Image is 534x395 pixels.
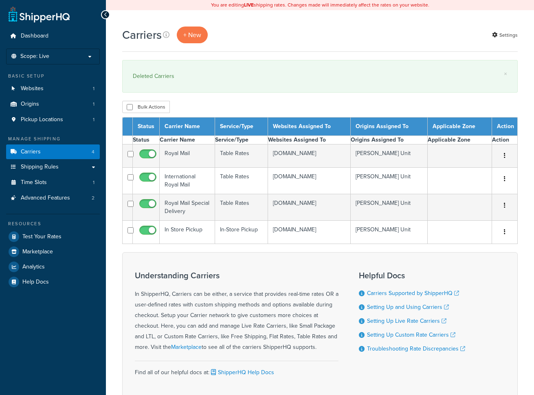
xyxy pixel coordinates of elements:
th: Carrier Name [160,118,215,136]
a: Dashboard [6,29,100,44]
td: Table Rates [215,194,268,221]
h3: Understanding Carriers [135,271,338,280]
span: Pickup Locations [21,116,63,123]
a: Carriers 4 [6,144,100,160]
th: Status [133,136,160,144]
span: 1 [93,179,94,186]
span: 1 [93,101,94,108]
span: Websites [21,85,44,92]
td: Table Rates [215,168,268,194]
div: Deleted Carriers [133,71,507,82]
th: Applicable Zone [427,136,492,144]
span: Shipping Rules [21,164,59,171]
span: Time Slots [21,179,47,186]
span: 1 [93,116,94,123]
li: Time Slots [6,175,100,190]
a: Test Your Rates [6,229,100,244]
a: Origins 1 [6,97,100,112]
li: Pickup Locations [6,112,100,127]
a: Websites 1 [6,81,100,96]
a: Setting Up Live Rate Carriers [367,317,446,325]
div: Find all of our helpful docs at: [135,361,338,378]
div: Manage Shipping [6,135,100,142]
a: Carriers Supported by ShipperHQ [367,289,459,297]
h3: Helpful Docs [359,271,465,280]
th: Status [133,118,160,136]
span: Scope: Live [20,53,49,60]
td: [PERSON_NAME] Unit [351,168,427,194]
li: Origins [6,97,100,112]
th: Service/Type [215,136,268,144]
span: Help Docs [22,279,49,286]
a: Analytics [6,260,100,274]
td: In Store Pickup [160,221,215,244]
th: Applicable Zone [427,118,492,136]
div: Basic Setup [6,73,100,80]
li: Advanced Features [6,191,100,206]
td: [PERSON_NAME] Unit [351,144,427,168]
td: International Royal Mail [160,168,215,194]
a: Time Slots 1 [6,175,100,190]
span: 1 [93,85,94,92]
li: Websites [6,81,100,96]
a: Advanced Features 2 [6,191,100,206]
span: Dashboard [21,33,48,40]
a: Pickup Locations 1 [6,112,100,127]
td: Royal Mail [160,144,215,168]
td: [PERSON_NAME] Unit [351,194,427,221]
span: Carriers [21,149,41,155]
span: Analytics [22,264,45,271]
td: [DOMAIN_NAME] [268,168,351,194]
td: In-Store Pickup [215,221,268,244]
th: Origins Assigned To [351,136,427,144]
span: Origins [21,101,39,108]
a: Setting Up and Using Carriers [367,303,449,311]
td: [DOMAIN_NAME] [268,144,351,168]
b: LIVE [244,1,254,9]
th: Carrier Name [160,136,215,144]
li: Carriers [6,144,100,160]
a: Marketplace [171,343,202,351]
span: Test Your Rates [22,233,62,240]
a: Shipping Rules [6,160,100,175]
th: Action [492,118,518,136]
a: Marketplace [6,244,100,259]
th: Action [492,136,518,144]
div: Resources [6,220,100,227]
a: ShipperHQ Help Docs [209,368,274,377]
a: ShipperHQ Home [9,6,70,22]
th: Websites Assigned To [268,118,351,136]
span: Marketplace [22,249,53,255]
td: [PERSON_NAME] Unit [351,221,427,244]
a: Troubleshooting Rate Discrepancies [367,344,465,353]
td: Royal Mail Special Delivery [160,194,215,221]
a: + New [177,27,208,43]
span: 2 [92,195,94,202]
th: Origins Assigned To [351,118,427,136]
span: Advanced Features [21,195,70,202]
h1: Carriers [122,27,162,43]
th: Websites Assigned To [268,136,351,144]
td: [DOMAIN_NAME] [268,221,351,244]
td: [DOMAIN_NAME] [268,194,351,221]
a: Settings [492,29,518,41]
div: In ShipperHQ, Carriers can be either, a service that provides real-time rates OR a user-defined r... [135,271,338,353]
a: Help Docs [6,275,100,289]
td: Table Rates [215,144,268,168]
a: × [504,71,507,77]
a: Setting Up Custom Rate Carriers [367,331,455,339]
th: Service/Type [215,118,268,136]
button: Bulk Actions [122,101,170,113]
span: 4 [92,149,94,155]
